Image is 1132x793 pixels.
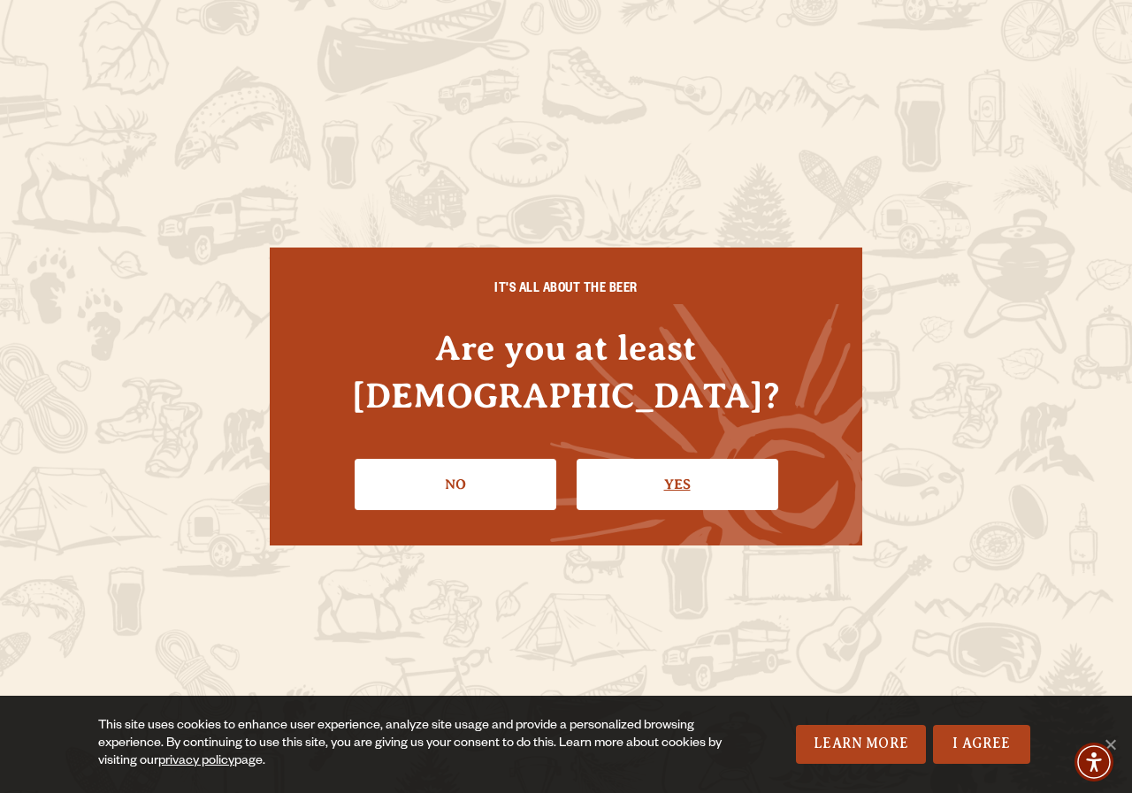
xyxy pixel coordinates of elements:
div: Accessibility Menu [1075,743,1113,782]
a: Confirm I'm 21 or older [577,459,778,510]
a: I Agree [933,725,1030,764]
h4: Are you at least [DEMOGRAPHIC_DATA]? [305,324,827,418]
h6: IT'S ALL ABOUT THE BEER [305,283,827,299]
div: This site uses cookies to enhance user experience, analyze site usage and provide a personalized ... [98,718,724,771]
a: No [355,459,556,510]
a: privacy policy [158,755,234,769]
a: Learn More [796,725,926,764]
